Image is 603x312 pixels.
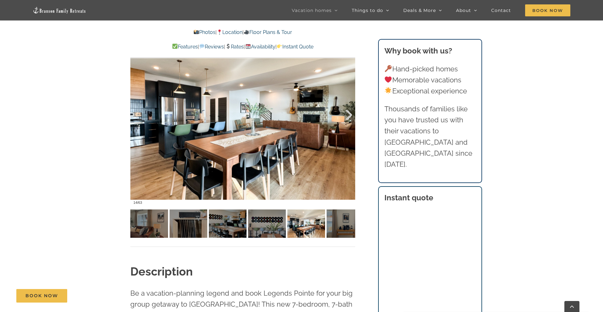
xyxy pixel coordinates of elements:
[245,44,275,50] a: Availability
[292,8,332,13] span: Vacation homes
[209,209,247,238] img: 02a-Legends-Pointe-vacation-home-rental-Table-Rock-Lake-scaled.jpg-nggid042354-ngg0dyn-120x90-00f...
[25,293,58,298] span: Book Now
[172,44,177,49] img: ✅
[385,65,392,72] img: 🔑
[384,45,476,57] h3: Why book with us?
[287,209,325,238] img: 02f-Legends-Pointe-vacation-home-rental-Table-Rock-Lake-scaled.jpg-nggid042357-ngg0dyn-120x90-00f...
[170,209,207,238] img: 01n-Legends-Pointe-vacation-home-rental-Table-Rock-Lake-scaled.jpg-nggid042353-ngg0dyn-120x90-00f...
[130,28,355,36] p: | |
[130,265,193,278] strong: Description
[193,29,215,35] a: Photos
[384,64,476,97] p: Hand-picked homes Memorable vacations Exceptional experience
[525,4,570,16] span: Book Now
[199,44,224,50] a: Reviews
[246,44,251,49] img: 📆
[217,30,222,35] img: 📍
[172,44,198,50] a: Features
[403,8,436,13] span: Deals & More
[277,44,282,49] img: 👉
[16,289,67,303] a: Book Now
[194,30,199,35] img: 📸
[384,103,476,170] p: Thousands of families like you have trusted us with their vacations to [GEOGRAPHIC_DATA] and [GEO...
[130,43,355,51] p: | | | |
[385,87,392,94] img: 🌟
[244,30,249,35] img: 🎥
[217,29,242,35] a: Location
[244,29,292,35] a: Floor Plans & Tour
[248,209,286,238] img: 02b-Legends-Pointe-vacation-home-rental-Table-Rock-Lake-scaled.jpg-nggid042355-ngg0dyn-120x90-00f...
[491,8,511,13] span: Contact
[327,209,364,238] img: 03a-Legends-Pointe-vacation-home-rental-Table-Rock-Lake-scaled.jpg-nggid042358-ngg0dyn-120x90-00f...
[33,7,86,14] img: Branson Family Retreats Logo
[199,44,204,49] img: 💬
[225,44,244,50] a: Rates
[456,8,471,13] span: About
[225,44,231,49] img: 💲
[384,193,433,202] strong: Instant quote
[385,76,392,83] img: ❤️
[130,209,168,238] img: 01f-Legends-Pointe-vacation-home-rental-Table-Rock-Lake-scaled.jpg-nggid042352-ngg0dyn-120x90-00f...
[277,44,313,50] a: Instant Quote
[352,8,383,13] span: Things to do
